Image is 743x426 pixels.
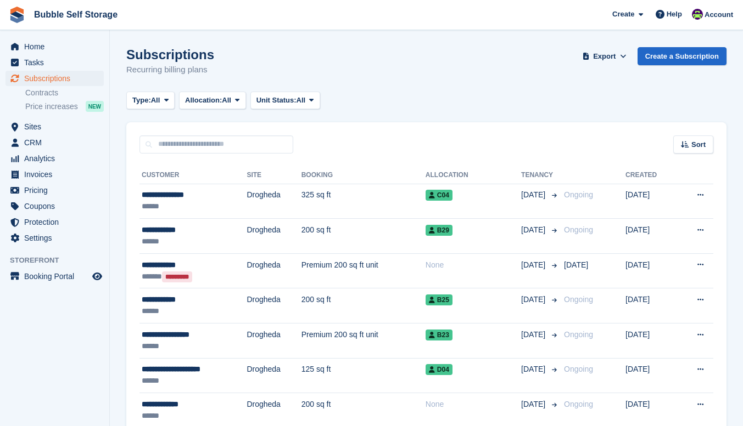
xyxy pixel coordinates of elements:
[426,259,521,271] div: None
[139,167,247,184] th: Customer
[247,219,301,254] td: Drogheda
[222,95,231,106] span: All
[667,9,682,20] span: Help
[126,47,214,62] h1: Subscriptions
[5,198,104,214] a: menu
[24,214,90,230] span: Protection
[25,88,104,98] a: Contracts
[24,135,90,150] span: CRM
[256,95,297,106] span: Unit Status:
[426,190,452,201] span: C04
[24,183,90,198] span: Pricing
[521,399,548,410] span: [DATE]
[24,151,90,166] span: Analytics
[625,323,676,359] td: [DATE]
[564,330,593,339] span: Ongoing
[297,95,306,106] span: All
[247,288,301,323] td: Drogheda
[426,364,452,375] span: D04
[132,95,151,106] span: Type:
[5,119,104,134] a: menu
[5,167,104,182] a: menu
[612,9,634,20] span: Create
[521,294,548,305] span: [DATE]
[301,167,426,184] th: Booking
[5,230,104,246] a: menu
[426,294,452,305] span: B25
[564,225,593,234] span: Ongoing
[24,119,90,134] span: Sites
[5,183,104,198] a: menu
[24,39,90,54] span: Home
[25,101,78,112] span: Price increases
[564,260,588,269] span: [DATE]
[564,400,593,408] span: Ongoing
[625,167,676,184] th: Created
[301,288,426,323] td: 200 sq ft
[126,92,175,110] button: Type: All
[91,270,104,283] a: Preview store
[691,139,706,150] span: Sort
[426,330,452,340] span: B23
[24,269,90,284] span: Booking Portal
[521,329,548,340] span: [DATE]
[24,71,90,86] span: Subscriptions
[247,167,301,184] th: Site
[9,7,25,23] img: stora-icon-8386f47178a22dfd0bd8f6a31ec36ba5ce8667c1dd55bd0f319d3a0aa187defe.svg
[5,39,104,54] a: menu
[185,95,222,106] span: Allocation:
[625,288,676,323] td: [DATE]
[705,9,733,20] span: Account
[247,358,301,393] td: Drogheda
[5,71,104,86] a: menu
[24,198,90,214] span: Coupons
[426,225,452,236] span: B29
[692,9,703,20] img: Tom Gilmore
[151,95,160,106] span: All
[301,358,426,393] td: 125 sq ft
[86,101,104,112] div: NEW
[625,219,676,254] td: [DATE]
[30,5,122,24] a: Bubble Self Storage
[625,253,676,288] td: [DATE]
[426,167,521,184] th: Allocation
[24,55,90,70] span: Tasks
[250,92,320,110] button: Unit Status: All
[426,399,521,410] div: None
[24,167,90,182] span: Invoices
[580,47,629,65] button: Export
[10,255,109,266] span: Storefront
[247,184,301,219] td: Drogheda
[25,100,104,112] a: Price increases NEW
[625,358,676,393] td: [DATE]
[5,55,104,70] a: menu
[301,253,426,288] td: Premium 200 sq ft unit
[247,323,301,359] td: Drogheda
[564,190,593,199] span: Ongoing
[301,219,426,254] td: 200 sq ft
[5,214,104,230] a: menu
[179,92,246,110] button: Allocation: All
[564,365,593,373] span: Ongoing
[521,224,548,236] span: [DATE]
[126,64,214,76] p: Recurring billing plans
[564,295,593,304] span: Ongoing
[24,230,90,246] span: Settings
[593,51,616,62] span: Export
[247,253,301,288] td: Drogheda
[301,323,426,359] td: Premium 200 sq ft unit
[301,184,426,219] td: 325 sq ft
[5,269,104,284] a: menu
[521,363,548,375] span: [DATE]
[625,184,676,219] td: [DATE]
[521,259,548,271] span: [DATE]
[521,189,548,201] span: [DATE]
[5,151,104,166] a: menu
[521,167,560,184] th: Tenancy
[5,135,104,150] a: menu
[638,47,727,65] a: Create a Subscription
